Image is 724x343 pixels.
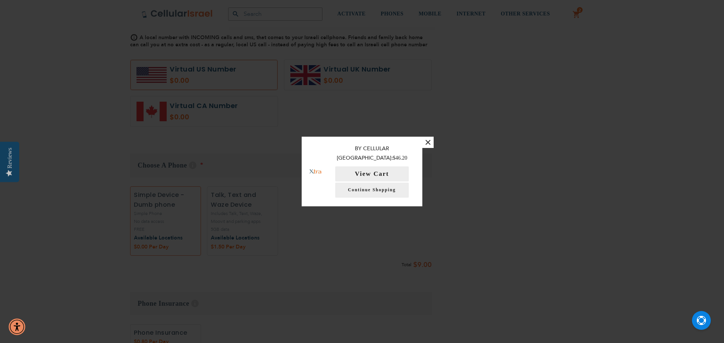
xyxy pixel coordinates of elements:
div: Accessibility Menu [9,319,25,335]
a: Continue Shopping [335,183,409,198]
span: $46.20 [393,155,408,161]
button: View Cart [335,166,409,181]
p: By Cellular [GEOGRAPHIC_DATA]: [329,144,415,163]
div: Reviews [6,148,13,168]
button: × [422,137,434,148]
